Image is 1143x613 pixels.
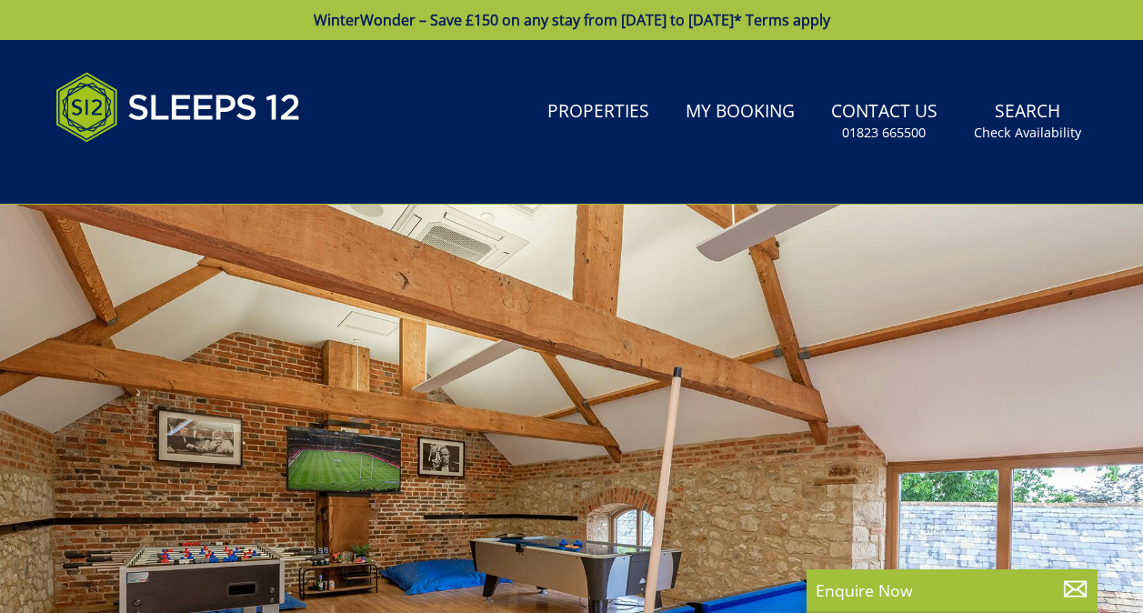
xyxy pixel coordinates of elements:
[55,62,301,153] img: Sleeps 12
[46,164,237,179] iframe: Customer reviews powered by Trustpilot
[816,578,1088,602] p: Enquire Now
[678,92,802,133] a: My Booking
[974,124,1081,142] small: Check Availability
[842,124,926,142] small: 01823 665500
[540,92,657,133] a: Properties
[967,92,1088,151] a: SearchCheck Availability
[824,92,945,151] a: Contact Us01823 665500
